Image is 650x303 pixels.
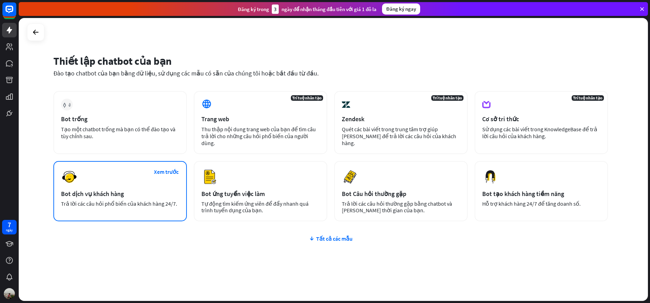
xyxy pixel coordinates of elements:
[201,190,265,198] font: Bot ứng tuyển việc làm
[2,220,17,234] a: 7 ngày
[61,126,175,140] font: Tạo một chatbot trống mà bạn có thể đào tạo và tùy chỉnh sau.
[342,200,452,214] font: Trả lời các câu hỏi thường gặp bằng chatbot và [PERSON_NAME] thời gian của bạn.
[482,190,564,198] font: Bot tạo khách hàng tiềm năng
[316,235,353,242] font: Tất cả các mẫu
[201,200,309,214] font: Tự động tìm kiếm ứng viên để đẩy nhanh quá trình tuyển dụng của bạn.
[201,126,316,146] font: Thu thập nội dung trang web của bạn để tìm câu trả lời cho những câu hỏi phổ biến của người dùng.
[386,6,416,12] font: Đăng ký ngay
[6,3,26,24] button: Mở tiện ích trò chuyện LiveChat
[342,115,364,123] font: Zendesk
[53,54,172,68] font: Thiết lập chatbot của bạn
[342,190,406,198] font: Bot Câu hỏi thường gặp
[6,228,13,232] font: ngày
[281,6,376,12] font: ngày để nhận tháng đầu tiên với giá 1 đô la
[63,102,71,107] font: cộng thêm
[433,95,462,100] font: Trí tuệ nhân tạo
[201,115,229,123] font: Trang web
[482,126,597,140] font: Sử dụng các bài viết trong KnowledgeBase để trả lời câu hỏi của khách hàng.
[482,115,519,123] font: Cơ sở tri thức
[61,190,124,198] font: Bot dịch vụ khách hàng
[150,166,182,178] button: Xem trước
[342,126,456,146] font: Quét các bài viết trong trung tâm trợ giúp [PERSON_NAME] để trả lời các câu hỏi của khách hàng.
[53,69,319,77] font: Đào tạo chatbot của bạn bằng dữ liệu, sử dụng các mẫu có sẵn của chúng tôi hoặc bắt đầu từ đầu.
[573,95,603,100] font: Trí tuệ nhân tạo
[8,220,11,229] font: 7
[154,168,179,175] font: Xem trước
[238,6,269,12] font: Đăng ký trong
[61,200,177,207] font: Trả lời các câu hỏi phổ biến của khách hàng 24/7.
[274,6,277,12] font: 3
[482,200,581,207] font: Hỗ trợ khách hàng 24/7 để tăng doanh số.
[61,115,87,123] font: Bot trống
[292,95,322,100] font: Trí tuệ nhân tạo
